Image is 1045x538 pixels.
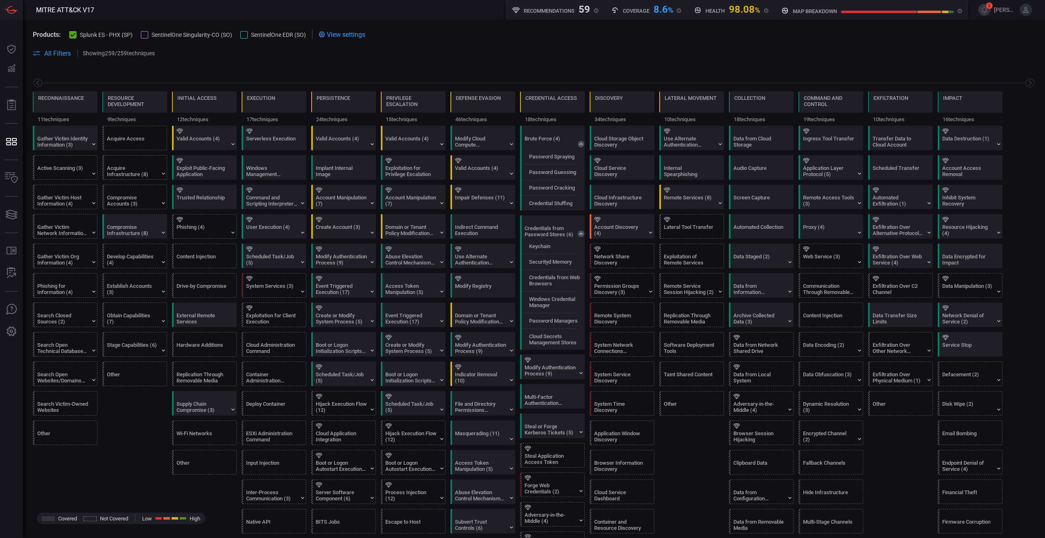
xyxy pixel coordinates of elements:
[172,91,237,126] div: TA0001: Initial Access
[729,244,794,268] div: T1074: Data Staged
[522,197,587,210] div: T1110.004: Credential Stuffing (Not covered)
[938,420,1002,445] div: T1667: Email Bombing (Not covered)
[873,95,908,101] div: Exfiltration
[590,362,654,386] div: T1007: System Service Discovery
[868,185,933,209] div: T1020: Automated Exfiltration
[798,420,863,445] div: T1573: Encrypted Channel (Not covered)
[522,271,587,290] div: T1555.003: Credentials from Web Browsers (Not covered)
[102,214,167,239] div: T1584: Compromise Infrastructure
[798,185,863,209] div: T1219: Remote Access Tools
[2,205,21,224] button: Cards
[733,165,785,177] div: Audio Capture
[938,303,1002,327] div: T1498: Network Denial of Service
[311,303,376,327] div: T1543: Create or Modify System Process
[729,450,794,475] div: T1115: Clipboard Data (Not covered)
[942,165,993,177] div: Account Access Removal
[755,6,760,14] span: %
[798,91,863,126] div: TA0011: Command and Control
[659,391,724,416] div: Other (Not covered)
[868,214,933,239] div: T1048: Exfiltration Over Alternative Protocol
[2,95,21,115] button: Reports
[798,214,863,239] div: T1090: Proxy
[729,155,794,180] div: T1123: Audio Capture
[2,168,21,188] button: Inventory
[33,126,97,150] div: T1589: Gather Victim Identity Information
[868,244,933,268] div: T1567: Exfiltration Over Web Service
[798,332,863,357] div: T1132: Data Encoding (Not covered)
[590,420,654,445] div: T1010: Application Window Discovery (Not covered)
[316,136,367,148] div: Valid Accounts (4)
[659,155,724,180] div: T1534: Internal Spearphishing
[793,8,837,14] h5: map breakdown
[798,391,863,416] div: T1568: Dynamic Resolution (Not covered)
[450,185,515,209] div: T1562: Impair Defenses
[938,185,1002,209] div: T1490: Inhibit System Recovery
[33,31,61,38] span: Products:
[2,322,21,341] button: Preferences
[450,509,515,533] div: T1553: Subvert Trust Controls
[381,91,446,126] div: TA0004: Privilege Escalation
[729,303,794,327] div: T1560: Archive Collected Data
[242,391,306,416] div: T1610: Deploy Container (Not covered)
[803,136,854,148] div: Ingress Tool Transfer
[242,303,306,327] div: T1203: Exploitation for Client Execution
[2,132,21,151] button: MITRE - Detection Posture
[311,332,376,357] div: T1037: Boot or Logon Initialization Scripts
[172,126,237,150] div: T1078: Valid Accounts
[522,314,587,328] div: T1555.005: Password Managers (Not covered)
[176,136,228,148] div: Valid Accounts (4)
[33,420,97,445] div: Other (Not covered)
[152,32,232,38] span: SentinelOne Singularity-CO (SO)
[69,30,133,38] button: Splunk ES - PHX (SP)
[319,29,365,39] div: View settings
[529,169,576,175] label: Password Guessing
[176,165,228,177] div: Exploit Public-Facing Application
[242,273,306,298] div: T1569: System Services
[590,126,654,150] div: T1619: Cloud Storage Object Discovery
[450,362,515,386] div: T1070: Indicator Removal
[798,450,863,475] div: T1008: Fallback Channels (Not covered)
[529,154,575,160] label: Password Spraying
[594,136,645,148] div: Cloud Storage Object Discovery
[524,8,575,14] h5: Recommendations
[311,126,376,150] div: T1078: Valid Accounts
[450,113,515,126] div: 46 techniques
[623,8,649,14] h5: Coverage
[33,244,97,268] div: T1591: Gather Victim Org Information (Not covered)
[33,391,97,416] div: T1594: Search Victim-Owned Websites (Not covered)
[33,91,97,126] div: TA0043: Reconnaissance
[590,91,654,126] div: TA0007: Discovery
[868,273,933,298] div: T1041: Exfiltration Over C2 Channel
[2,59,21,79] button: Detections
[729,185,794,209] div: T1113: Screen Capture
[873,136,924,148] div: Transfer Data to Cloud Account
[529,274,586,287] label: Credentials from Web Browsers
[664,165,715,177] div: Internal Spearphishing
[247,95,275,101] div: Execution
[381,126,446,150] div: T1078: Valid Accounts
[37,165,88,177] div: Active Scanning (3)
[798,303,863,327] div: T1659: Content Injection (Not covered)
[2,263,21,283] button: ALERT ANALYSIS
[242,450,306,475] div: T1674: Input Injection (Not covered)
[798,126,863,150] div: T1105: Ingress Tool Transfer
[868,155,933,180] div: T1029: Scheduled Transfer
[520,215,585,350] div: T1555: Credentials from Password Stores
[37,136,88,148] div: Gather Victim Identity Information (3)
[36,6,94,14] span: MITRE ATT&CK V17
[38,95,84,101] div: Reconnaissance
[659,214,724,239] div: T1570: Lateral Tool Transfer
[311,91,376,126] div: TA0003: Persistence
[529,185,575,191] label: Password Cracking
[450,155,515,180] div: T1078: Valid Accounts
[665,95,717,101] div: Lateral Movement
[107,194,158,207] div: Compromise Accounts (3)
[938,91,1002,126] div: TA0040: Impact
[381,214,446,239] div: T1484: Domain or Tenant Policy Modification
[242,185,306,209] div: T1059: Command and Scripting Interpreter
[450,126,515,150] div: T1578: Modify Cloud Compute Infrastructure
[381,303,446,327] div: T1546: Event Triggered Execution
[659,273,724,298] div: T1563: Remote Service Session Hijacking (Not covered)
[659,244,724,268] div: T1210: Exploitation of Remote Services (Not covered)
[455,136,506,148] div: Modify Cloud Compute Infrastructure (5)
